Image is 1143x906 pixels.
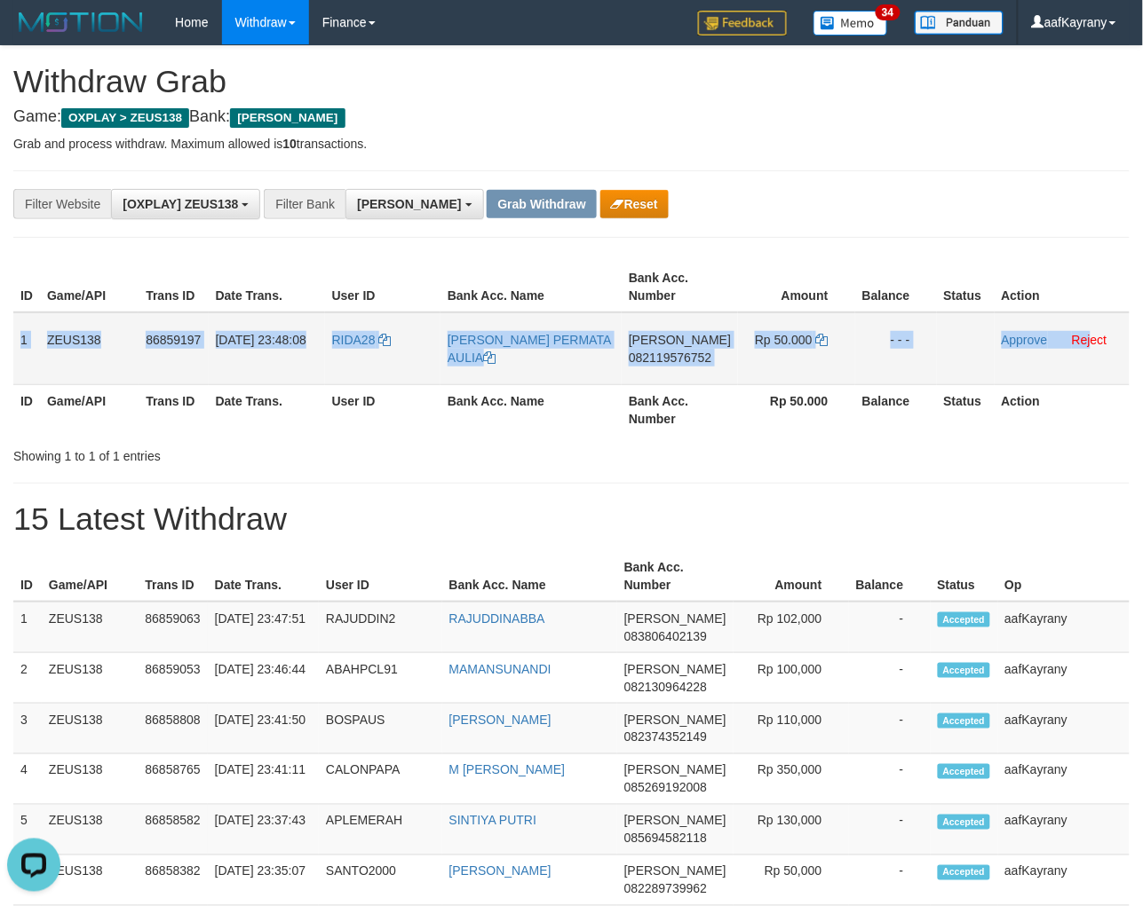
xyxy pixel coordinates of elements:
[734,653,849,704] td: Rp 100,000
[624,611,726,626] span: [PERSON_NAME]
[849,551,931,602] th: Balance
[938,612,991,627] span: Accepted
[325,262,441,312] th: User ID
[849,704,931,754] td: -
[624,629,707,643] span: Copy 083806402139 to clipboard
[13,108,1130,126] h4: Game: Bank:
[995,262,1130,312] th: Action
[138,653,207,704] td: 86859053
[208,805,319,855] td: [DATE] 23:37:43
[855,262,937,312] th: Balance
[209,262,325,312] th: Date Trans.
[40,384,139,435] th: Game/API
[42,551,138,602] th: Game/API
[332,333,392,347] a: RIDA28
[734,551,849,602] th: Amount
[487,190,596,218] button: Grab Withdraw
[876,4,900,20] span: 34
[208,704,319,754] td: [DATE] 23:41:50
[449,713,552,727] a: [PERSON_NAME]
[345,189,483,219] button: [PERSON_NAME]
[138,704,207,754] td: 86858808
[42,602,138,653] td: ZEUS138
[624,763,726,777] span: [PERSON_NAME]
[441,384,622,435] th: Bank Acc. Name
[146,333,201,347] span: 86859197
[13,754,42,805] td: 4
[624,680,707,694] span: Copy 082130964228 to clipboard
[216,333,306,347] span: [DATE] 23:48:08
[13,64,1130,99] h1: Withdraw Grab
[1072,333,1107,347] a: Reject
[111,189,260,219] button: [OXPLAY] ZEUS138
[42,653,138,704] td: ZEUS138
[624,864,726,878] span: [PERSON_NAME]
[849,653,931,704] td: -
[629,351,711,365] span: Copy 082119576752 to clipboard
[938,865,991,880] span: Accepted
[734,602,849,653] td: Rp 102,000
[209,384,325,435] th: Date Trans.
[208,855,319,906] td: [DATE] 23:35:07
[448,333,611,365] a: [PERSON_NAME] PERMATA AULIA
[13,653,42,704] td: 2
[938,663,991,678] span: Accepted
[42,855,138,906] td: ZEUS138
[998,855,1131,906] td: aafKayrany
[624,814,726,828] span: [PERSON_NAME]
[816,333,829,347] a: Copy 50000 to clipboard
[138,602,207,653] td: 86859063
[264,189,345,219] div: Filter Bank
[849,754,931,805] td: -
[13,704,42,754] td: 3
[995,384,1130,435] th: Action
[139,384,208,435] th: Trans ID
[319,754,442,805] td: CALONPAPA
[624,781,707,795] span: Copy 085269192008 to clipboard
[13,262,40,312] th: ID
[139,262,208,312] th: Trans ID
[600,190,669,218] button: Reset
[42,805,138,855] td: ZEUS138
[734,704,849,754] td: Rp 110,000
[208,551,319,602] th: Date Trans.
[998,551,1131,602] th: Op
[937,262,995,312] th: Status
[319,551,442,602] th: User ID
[449,662,552,676] a: MAMANSUNANDI
[738,384,854,435] th: Rp 50.000
[7,7,60,60] button: Open LiveChat chat widget
[998,704,1131,754] td: aafKayrany
[998,653,1131,704] td: aafKayrany
[855,312,937,385] td: - - -
[624,882,707,896] span: Copy 082289739962 to clipboard
[319,805,442,855] td: APLEMERAH
[1002,333,1048,347] a: Approve
[814,11,888,35] img: Button%20Memo.svg
[319,653,442,704] td: ABAHPCL91
[915,11,1004,35] img: panduan.png
[734,805,849,855] td: Rp 130,000
[622,384,738,435] th: Bank Acc. Number
[617,551,734,602] th: Bank Acc. Number
[13,602,42,653] td: 1
[319,855,442,906] td: SANTO2000
[208,754,319,805] td: [DATE] 23:41:11
[138,855,207,906] td: 86858382
[998,602,1131,653] td: aafKayrany
[938,713,991,729] span: Accepted
[325,384,441,435] th: User ID
[208,602,319,653] td: [DATE] 23:47:51
[624,662,726,676] span: [PERSON_NAME]
[13,9,148,35] img: MOTION_logo.png
[849,805,931,855] td: -
[629,333,731,347] span: [PERSON_NAME]
[449,763,566,777] a: M [PERSON_NAME]
[624,713,726,727] span: [PERSON_NAME]
[449,611,545,626] a: RAJUDDINABBA
[357,197,461,211] span: [PERSON_NAME]
[624,730,707,744] span: Copy 082374352149 to clipboard
[319,602,442,653] td: RAJUDDIN2
[698,11,787,35] img: Feedback.jpg
[931,551,998,602] th: Status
